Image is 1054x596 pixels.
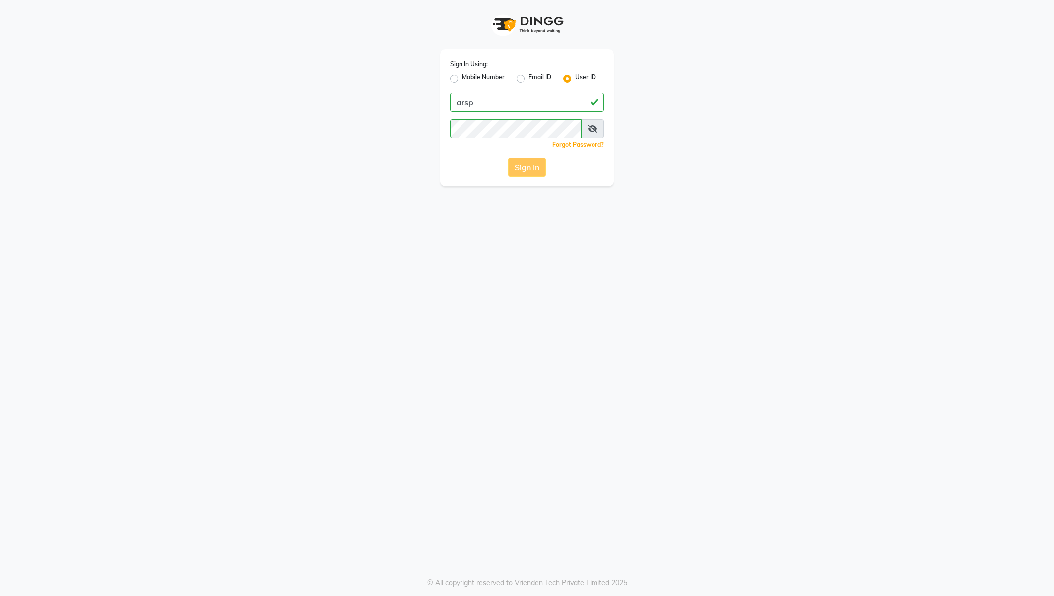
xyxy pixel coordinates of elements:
label: Mobile Number [462,73,505,85]
input: Username [450,119,582,138]
input: Username [450,93,604,112]
label: User ID [575,73,596,85]
label: Email ID [528,73,551,85]
img: logo1.svg [487,10,567,39]
a: Forgot Password? [552,141,604,148]
label: Sign In Using: [450,60,488,69]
